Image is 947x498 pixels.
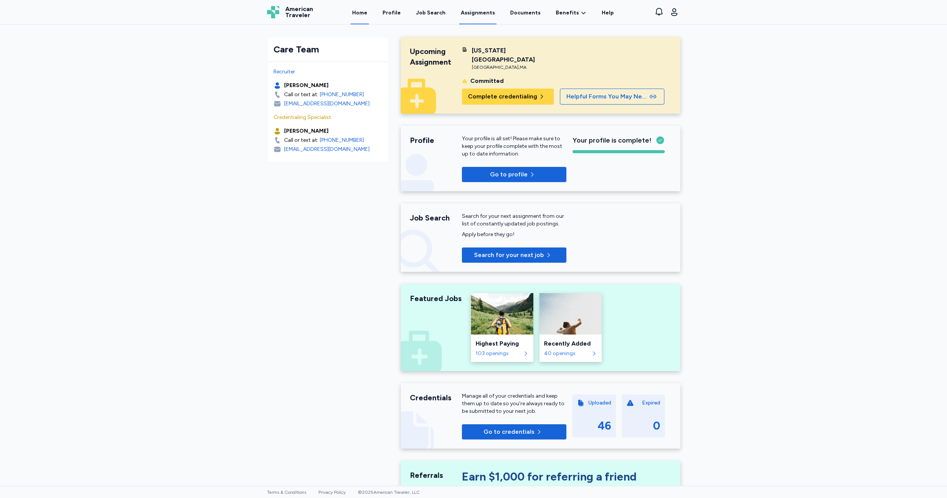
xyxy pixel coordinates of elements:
[471,293,533,362] a: Highest PayingHighest Paying103 openings
[462,89,554,105] button: Complete credentialing
[284,82,329,89] div: [PERSON_NAME]
[544,350,590,357] div: 40 openings
[572,135,651,146] span: Your profile is complete!
[351,1,369,24] a: Home
[556,9,579,17] span: Benefits
[560,89,664,105] button: Helpful Forms You May Need
[284,136,318,144] div: Call or text at:
[462,135,566,158] p: Your profile is all set! Please make sure to keep your profile complete with the most up to date ...
[285,6,313,18] span: American Traveler
[472,64,566,70] div: [GEOGRAPHIC_DATA] , MA
[462,392,566,415] div: Manage all of your credentials and keep them up to date so you’re always ready to be submitted to...
[358,490,420,495] span: © 2025 American Traveler, LLC
[566,92,648,101] span: Helpful Forms You May Need
[462,470,664,487] div: Earn $1,000 for referring a friend
[274,43,382,56] div: Care Team
[476,350,521,357] div: 103 openings
[410,213,462,223] div: Job Search
[462,167,566,182] button: Go to profile
[544,339,597,348] div: Recently Added
[318,490,346,495] a: Privacy Policy
[274,114,382,121] div: Credentialing Specialist
[416,9,446,17] div: Job Search
[471,293,533,335] img: Highest Paying
[472,46,566,64] div: [US_STATE][GEOGRAPHIC_DATA]
[267,6,279,18] img: Logo
[462,247,566,263] button: Search for your next job
[539,293,602,335] img: Recently Added
[642,399,660,407] div: Expired
[462,231,566,238] div: Apply before they go!
[410,470,462,481] div: Referrals
[284,100,370,108] div: [EMAIL_ADDRESS][DOMAIN_NAME]
[462,213,566,228] div: Search for your next assignment from our list of constantly updated job postings.
[410,293,462,304] div: Featured Jobs
[410,392,462,403] div: Credentials
[484,427,534,436] span: Go to credentials
[653,419,660,433] div: 0
[459,1,496,24] a: Assignments
[410,135,462,146] div: Profile
[284,127,329,135] div: [PERSON_NAME]
[490,170,528,179] p: Go to profile
[476,339,529,348] div: Highest Paying
[556,9,587,17] a: Benefits
[274,68,382,76] div: Recruiter
[267,490,306,495] a: Terms & Conditions
[468,92,537,101] span: Complete credentialing
[539,293,602,362] a: Recently AddedRecently Added40 openings
[588,399,611,407] div: Uploaded
[470,76,504,86] div: Committed
[410,46,462,67] div: Upcoming Assignment
[284,146,370,153] div: [EMAIL_ADDRESS][DOMAIN_NAME]
[284,91,318,98] div: Call or text at:
[462,424,566,439] button: Go to credentials
[474,251,544,260] span: Search for your next job
[320,91,364,98] a: [PHONE_NUMBER]
[598,419,611,433] div: 46
[320,136,364,144] a: [PHONE_NUMBER]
